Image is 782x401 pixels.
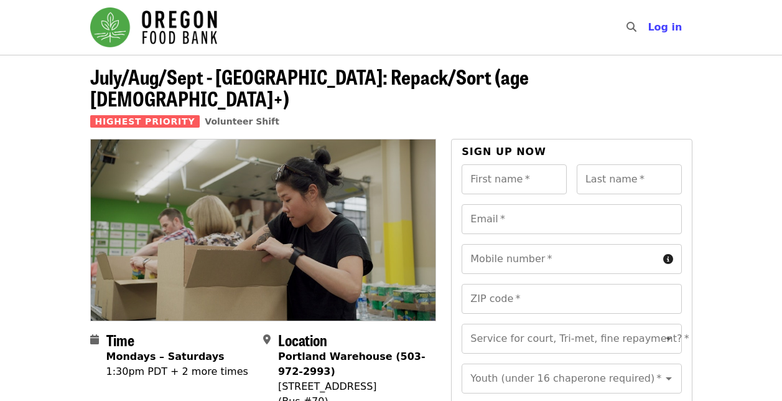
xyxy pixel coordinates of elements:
div: 1:30pm PDT + 2 more times [106,364,248,379]
input: Email [462,204,681,234]
input: Search [644,12,654,42]
a: Volunteer Shift [205,116,279,126]
button: Log in [638,15,692,40]
span: Log in [648,21,682,33]
img: July/Aug/Sept - Portland: Repack/Sort (age 8+) organized by Oregon Food Bank [91,139,436,320]
span: Location [278,329,327,351]
input: ZIP code [462,284,681,314]
i: search icon [626,21,636,33]
input: Last name [577,164,682,194]
i: map-marker-alt icon [263,334,271,346]
span: July/Aug/Sept - [GEOGRAPHIC_DATA]: Repack/Sort (age [DEMOGRAPHIC_DATA]+) [90,62,529,113]
span: Time [106,329,134,351]
div: [STREET_ADDRESS] [278,379,426,394]
strong: Portland Warehouse (503-972-2993) [278,351,426,377]
button: Open [660,330,677,347]
input: First name [462,164,567,194]
i: circle-info icon [663,253,673,265]
span: Sign up now [462,146,546,158]
i: calendar icon [90,334,99,346]
button: Open [660,370,677,387]
img: Oregon Food Bank - Home [90,7,217,47]
strong: Mondays – Saturdays [106,351,225,362]
span: Highest Priority [90,115,200,128]
input: Mobile number [462,244,658,274]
